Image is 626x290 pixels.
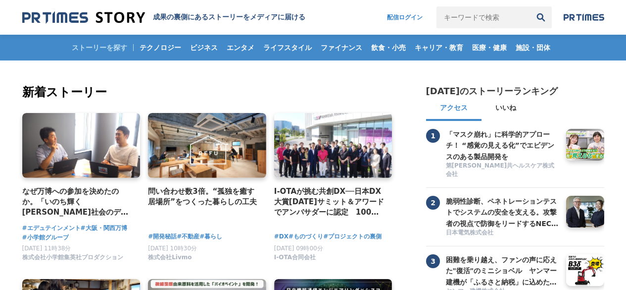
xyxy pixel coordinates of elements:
[148,256,192,263] a: 株式会社Livmo
[148,186,258,208] a: 問い合わせ数3倍。“孤独を癒す居場所”をつくった暮らしの工夫
[482,97,530,121] button: いいね
[289,232,323,241] a: #ものづくり
[22,256,123,263] a: 株式会社小学館集英社プロダクション
[22,233,69,242] a: #小学館グループ
[186,35,222,60] a: ビジネス
[22,245,71,252] span: [DATE] 11時38分
[274,245,323,252] span: [DATE] 09時00分
[512,35,554,60] a: 施設・団体
[22,224,81,233] a: #エデュテインメント
[446,254,559,286] a: 困難を乗り越え、ファンの声に応えた"復活"のミニショベル ヤンマー建機が「ふるさと納税」に込めた、ものづくりへの誇りと地域への想い
[223,35,258,60] a: エンタメ
[564,13,604,21] img: prtimes
[426,85,558,97] h2: [DATE]のストーリーランキング
[148,232,177,241] a: #開発秘話
[446,129,559,162] h3: 「マスク崩れ」に科学的アプローチ！ “感覚の見える化”でエビデンスのある製品開発を
[259,43,316,52] span: ライフスタイル
[530,6,552,28] button: 検索
[153,13,305,22] h1: 成果の裏側にあるストーリーをメディアに届ける
[446,162,559,178] span: 第[PERSON_NAME]共ヘルスケア株式会社
[446,254,559,288] h3: 困難を乗り越え、ファンの声に応えた"復活"のミニショベル ヤンマー建機が「ふるさと納税」に込めた、ものづくりへの誇りと地域への想い
[186,43,222,52] span: ビジネス
[468,35,511,60] a: 医療・健康
[259,35,316,60] a: ライフスタイル
[446,196,559,228] a: 脆弱性診断、ペネトレーションテストでシステムの安全を支える。攻撃者の視点で防御をリードするNECの「リスクハンティングチーム」
[426,97,482,121] button: アクセス
[22,11,145,24] img: 成果の裏側にあるストーリーをメディアに届ける
[22,83,394,101] h2: 新着ストーリー
[136,43,185,52] span: テクノロジー
[274,232,289,241] a: #DX
[22,186,133,218] a: なぜ万博への参加を決めたのか。「いのち輝く[PERSON_NAME]社会のデザイン」の実現に向けて、エデュテインメントの可能性を追求するプロジェクト。
[274,253,316,262] span: I-OTA合同会社
[426,196,440,210] span: 2
[426,129,440,143] span: 1
[274,256,316,263] a: I-OTA合同会社
[274,186,385,218] a: I-OTAが挑む共創DX──日本DX大賞[DATE]サミット＆アワードでアンバサダーに認定 100社連携で拓く“共感される製造業DX”の新たな地平
[317,35,366,60] a: ファイナンス
[512,43,554,52] span: 施設・団体
[446,162,559,179] a: 第[PERSON_NAME]共ヘルスケア株式会社
[81,224,127,233] a: #大阪・関西万博
[22,253,123,262] span: 株式会社小学館集英社プロダクション
[317,43,366,52] span: ファイナンス
[377,6,433,28] a: 配信ログイン
[367,35,410,60] a: 飲食・小売
[446,196,559,229] h3: 脆弱性診断、ペネトレーションテストでシステムの安全を支える。攻撃者の視点で防御をリードするNECの「リスクハンティングチーム」
[411,43,467,52] span: キャリア・教育
[22,11,305,24] a: 成果の裏側にあるストーリーをメディアに届ける 成果の裏側にあるストーリーをメディアに届ける
[446,229,559,238] a: 日本電気株式会社
[446,229,493,237] span: 日本電気株式会社
[148,245,197,252] span: [DATE] 10時30分
[148,253,192,262] span: 株式会社Livmo
[177,232,199,241] a: #不動産
[468,43,511,52] span: 医療・健康
[223,43,258,52] span: エンタメ
[426,254,440,268] span: 3
[367,43,410,52] span: 飲食・小売
[436,6,530,28] input: キーワードで検索
[199,232,222,241] a: #暮らし
[446,129,559,161] a: 「マスク崩れ」に科学的アプローチ！ “感覚の見える化”でエビデンスのある製品開発を
[136,35,185,60] a: テクノロジー
[323,232,382,241] a: #プロジェクトの裏側
[411,35,467,60] a: キャリア・教育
